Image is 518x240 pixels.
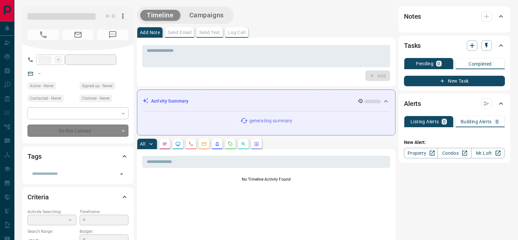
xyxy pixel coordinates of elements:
[469,62,492,66] p: Completed
[28,209,76,215] p: Actively Searching:
[28,149,128,164] div: Tags
[28,192,49,202] h2: Criteria
[30,83,54,89] span: Active - Never
[249,117,292,124] p: generating summary
[437,61,440,66] p: 0
[30,95,61,102] span: Contacted - Never
[162,141,167,147] svg: Notes
[142,176,390,182] p: No Timeline Activity Found
[80,209,128,215] p: Timeframe:
[151,98,188,105] p: Activity Summary
[38,71,41,76] a: --
[140,142,145,146] p: All
[254,141,259,147] svg: Agent Actions
[443,119,446,124] p: 0
[241,141,246,147] svg: Opportunities
[404,11,421,22] h2: Notes
[82,83,113,89] span: Signed up - Never
[82,95,110,102] span: Claimed - Never
[143,95,390,107] div: Activity Summary
[461,119,492,124] p: Building Alerts
[28,151,41,162] h2: Tags
[117,170,126,179] button: Open
[404,139,505,146] p: New Alert:
[496,119,498,124] p: 0
[471,148,505,158] a: Mr.Loft
[201,141,207,147] svg: Emails
[404,148,438,158] a: Property
[188,141,194,147] svg: Calls
[80,229,128,234] p: Budget:
[140,10,180,21] button: Timeline
[404,76,505,86] button: New Task
[183,10,230,21] button: Campaigns
[28,125,128,137] div: Do Not Contact
[28,30,59,40] span: No Number
[404,96,505,111] div: Alerts
[404,9,505,24] div: Notes
[404,38,505,53] div: Tasks
[416,61,433,66] p: Pending
[404,98,421,109] h2: Alerts
[97,30,128,40] span: No Number
[404,40,421,51] h2: Tasks
[437,148,471,158] a: Condos
[215,141,220,147] svg: Listing Alerts
[62,30,94,40] span: No Email
[228,141,233,147] svg: Requests
[140,30,160,35] p: Add Note
[28,229,76,234] p: Search Range:
[28,189,128,205] div: Criteria
[411,119,439,124] p: Listing Alerts
[175,141,181,147] svg: Lead Browsing Activity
